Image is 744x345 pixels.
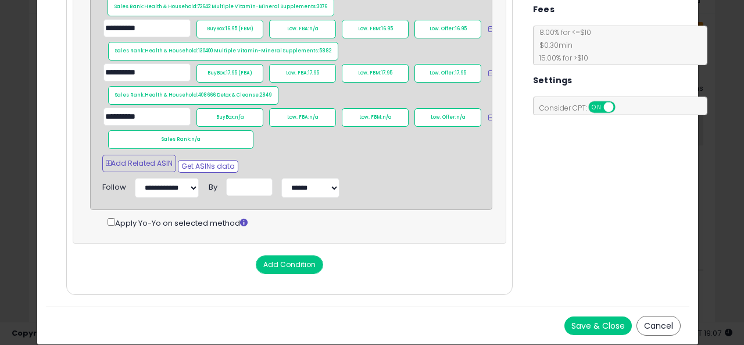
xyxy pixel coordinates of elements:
[269,20,336,38] div: Low. FBA:
[382,114,392,120] span: n/a
[414,108,481,127] div: Low. Offer:
[613,102,632,112] span: OFF
[564,316,632,335] button: Save & Close
[145,92,271,98] span: Health & Household:408666 Detox & Cleanse:2849
[309,26,319,32] span: n/a
[456,114,466,120] span: n/a
[102,178,126,193] div: Follow
[533,73,573,88] h5: Settings
[636,316,681,336] button: Cancel
[196,20,263,38] div: BuyBox:
[178,160,238,173] button: Get ASINs data
[226,70,252,76] span: 17.95 (FBA)
[144,3,327,10] span: Health & Household:72642 Multiple Vitamin-Mineral Supplements:3076
[108,216,492,229] div: Apply Yo-Yo on selected method
[342,108,409,127] div: Low. FBM:
[108,130,253,149] div: Sales Rank:
[256,255,323,274] button: Add Condition
[196,64,263,83] div: BuyBox:
[534,103,631,113] span: Consider CPT:
[145,48,331,54] span: Health & Household:130400 Multiple Vitamin-Mineral Supplements:5882
[191,136,201,143] span: n/a
[381,26,393,32] span: 16.95
[534,40,573,50] span: $0.30 min
[589,102,604,112] span: ON
[309,114,319,120] span: n/a
[342,20,409,38] div: Low. FBM:
[269,64,336,83] div: Low. FBA:
[308,70,319,76] span: 17.95
[455,26,467,32] span: 16.95
[534,27,591,63] span: 8.00 % for <= $10
[414,20,481,38] div: Low. Offer:
[235,114,244,120] span: n/a
[226,26,253,32] span: 16.95 (FBM)
[533,2,555,17] h5: Fees
[342,64,409,83] div: Low. FBM:
[414,64,481,83] div: Low. Offer:
[269,108,336,127] div: Low. FBA:
[196,108,263,127] div: BuyBox:
[381,70,392,76] span: 17.95
[455,70,466,76] span: 17.95
[108,86,278,105] div: Sales Rank:
[102,155,176,172] button: Add Related ASIN
[534,53,588,63] span: 15.00 % for > $10
[209,178,217,193] div: By
[108,42,338,61] div: Sales Rank:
